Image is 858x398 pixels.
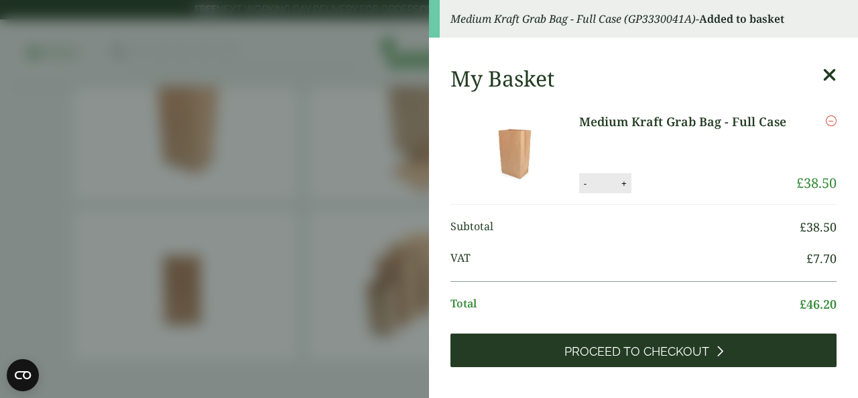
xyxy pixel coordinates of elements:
[580,178,591,189] button: -
[800,296,806,312] span: £
[450,250,806,268] span: VAT
[826,113,837,129] a: Remove this item
[450,11,696,26] em: Medium Kraft Grab Bag - Full Case (GP3330041A)
[579,113,792,131] a: Medium Kraft Grab Bag - Full Case
[800,296,837,312] bdi: 46.20
[450,295,800,313] span: Total
[7,359,39,391] button: Open CMP widget
[796,174,804,192] span: £
[800,219,806,235] span: £
[564,344,709,359] span: Proceed to Checkout
[806,250,837,266] bdi: 7.70
[800,219,837,235] bdi: 38.50
[450,334,837,367] a: Proceed to Checkout
[450,218,800,236] span: Subtotal
[796,174,837,192] bdi: 38.50
[450,66,554,91] h2: My Basket
[699,11,784,26] strong: Added to basket
[806,250,813,266] span: £
[617,178,631,189] button: +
